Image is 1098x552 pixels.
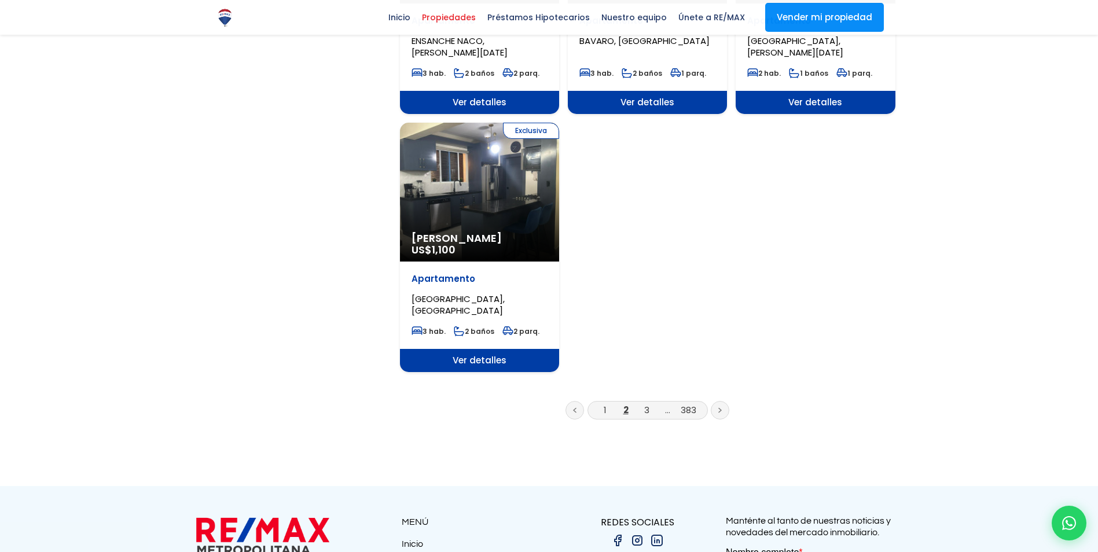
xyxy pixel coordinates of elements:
img: facebook.png [611,533,625,547]
span: 3 hab. [412,68,446,78]
span: 2 parq. [502,68,539,78]
span: Préstamos Hipotecarios [482,9,596,26]
p: MENÚ [402,515,549,529]
a: 383 [681,404,696,416]
img: instagram.png [630,533,644,547]
span: 1 baños [789,68,828,78]
span: 2 parq. [502,326,539,336]
span: BAVARO, [GEOGRAPHIC_DATA] [579,35,710,47]
span: Ver detalles [400,349,559,372]
p: Apartamento [412,273,548,285]
span: US$ [412,242,456,257]
span: Ver detalles [736,91,895,114]
span: Ver detalles [568,91,727,114]
span: 1 parq. [836,68,872,78]
span: [GEOGRAPHIC_DATA], [PERSON_NAME][DATE] [747,35,843,58]
p: REDES SOCIALES [549,515,726,529]
span: Ver detalles [400,91,559,114]
span: Propiedades [416,9,482,26]
a: 2 [623,404,629,416]
span: Exclusiva [503,123,559,139]
img: linkedin.png [650,533,664,547]
span: 2 baños [454,326,494,336]
span: 3 hab. [412,326,446,336]
span: 1 parq. [670,68,706,78]
span: ENSANCHE NACO, [PERSON_NAME][DATE] [412,35,508,58]
span: 2 hab. [747,68,781,78]
span: 2 baños [622,68,662,78]
span: [PERSON_NAME] [412,233,548,244]
span: Inicio [383,9,416,26]
a: ... [665,404,670,416]
span: Nuestro equipo [596,9,673,26]
span: [GEOGRAPHIC_DATA], [GEOGRAPHIC_DATA] [412,293,505,317]
span: 3 hab. [579,68,614,78]
a: Vender mi propiedad [765,3,884,32]
a: Exclusiva [PERSON_NAME] US$1,100 Apartamento [GEOGRAPHIC_DATA], [GEOGRAPHIC_DATA] 3 hab. 2 baños ... [400,123,559,372]
span: 1,100 [432,242,456,257]
img: Logo de REMAX [215,8,235,28]
a: 3 [644,404,649,416]
span: Únete a RE/MAX [673,9,751,26]
p: Manténte al tanto de nuestras noticias y novedades del mercado inmobiliario. [726,515,902,538]
span: 2 baños [454,68,494,78]
a: 1 [604,404,607,416]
